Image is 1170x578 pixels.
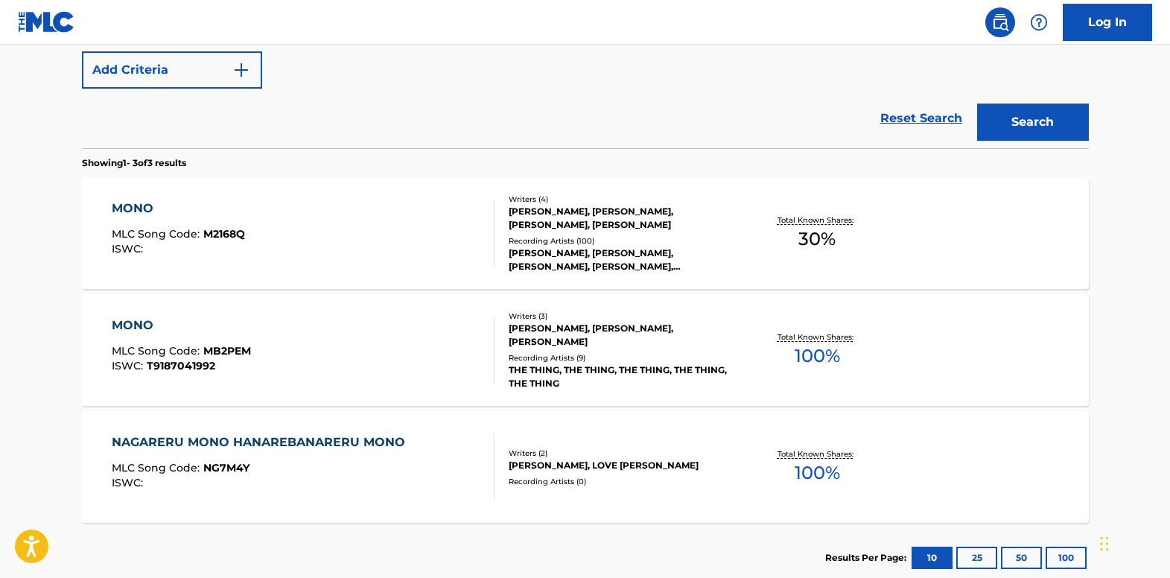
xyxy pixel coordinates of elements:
img: search [991,13,1009,31]
div: [PERSON_NAME], [PERSON_NAME], [PERSON_NAME], [PERSON_NAME] [509,205,734,232]
iframe: Chat Widget [1096,506,1170,578]
div: NAGARERU MONO HANAREBANARERU MONO [112,433,413,451]
img: 9d2ae6d4665cec9f34b9.svg [232,61,250,79]
button: 25 [956,547,997,569]
div: Writers ( 2 ) [509,448,734,459]
div: Recording Artists ( 100 ) [509,235,734,247]
span: ISWC : [112,476,147,489]
span: ISWC : [112,359,147,372]
div: [PERSON_NAME], [PERSON_NAME], [PERSON_NAME] [509,322,734,349]
span: MLC Song Code : [112,461,203,474]
div: MONO [112,200,245,217]
p: Showing 1 - 3 of 3 results [82,156,186,170]
div: Help [1024,7,1054,37]
div: Writers ( 3 ) [509,311,734,322]
span: 100 % [795,343,840,369]
button: 100 [1046,547,1087,569]
img: MLC Logo [18,11,75,33]
a: MONOMLC Song Code:M2168QISWC:Writers (4)[PERSON_NAME], [PERSON_NAME], [PERSON_NAME], [PERSON_NAME... [82,177,1089,289]
div: Writers ( 4 ) [509,194,734,205]
button: Add Criteria [82,51,262,89]
p: Results Per Page: [825,551,910,565]
button: 10 [912,547,953,569]
span: MLC Song Code : [112,227,203,241]
span: 100 % [795,460,840,486]
p: Total Known Shares: [778,215,857,226]
a: Reset Search [873,102,970,135]
a: Log In [1063,4,1152,41]
button: 50 [1001,547,1042,569]
div: Recording Artists ( 9 ) [509,352,734,363]
span: 30 % [798,226,836,253]
img: help [1030,13,1048,31]
a: Public Search [985,7,1015,37]
button: Search [977,104,1089,141]
span: M2168Q [203,227,245,241]
div: [PERSON_NAME], [PERSON_NAME], [PERSON_NAME], [PERSON_NAME], [PERSON_NAME] [509,247,734,273]
p: Total Known Shares: [778,448,857,460]
p: Total Known Shares: [778,331,857,343]
div: THE THING, THE THING, THE THING, THE THING, THE THING [509,363,734,390]
div: Recording Artists ( 0 ) [509,476,734,487]
span: MB2PEM [203,344,251,358]
div: Drag [1100,521,1109,566]
a: MONOMLC Song Code:MB2PEMISWC:T9187041992Writers (3)[PERSON_NAME], [PERSON_NAME], [PERSON_NAME]Rec... [82,294,1089,406]
a: NAGARERU MONO HANAREBANARERU MONOMLC Song Code:NG7M4YISWC:Writers (2)[PERSON_NAME], LOVE [PERSON_... [82,411,1089,523]
span: MLC Song Code : [112,344,203,358]
div: MONO [112,317,251,334]
div: [PERSON_NAME], LOVE [PERSON_NAME] [509,459,734,472]
span: NG7M4Y [203,461,249,474]
span: T9187041992 [147,359,215,372]
span: ISWC : [112,242,147,255]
